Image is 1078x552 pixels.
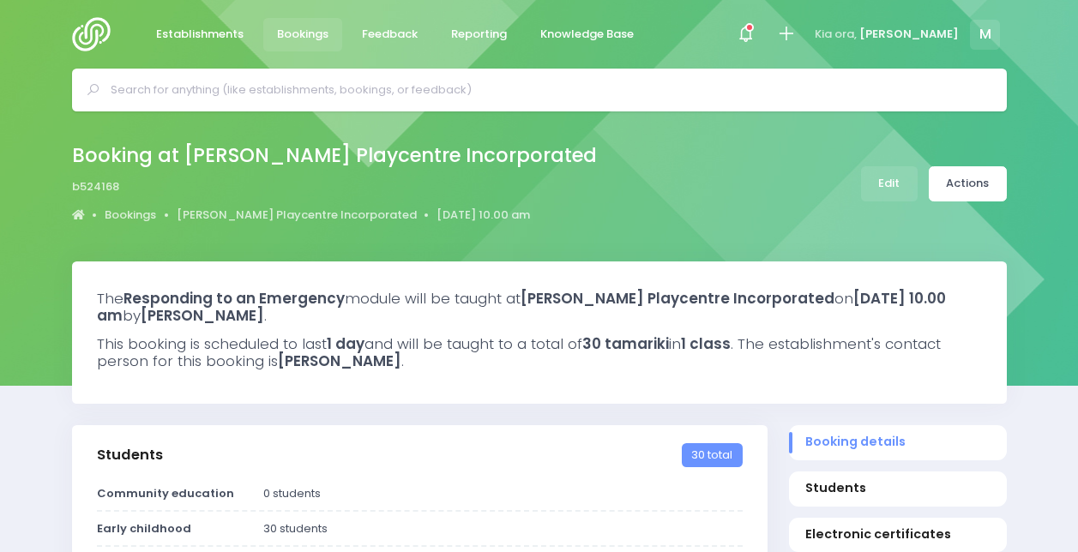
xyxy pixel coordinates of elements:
[253,520,753,537] div: 30 students
[527,18,648,51] a: Knowledge Base
[437,207,530,224] a: [DATE] 10.00 am
[805,479,990,497] span: Students
[277,26,328,43] span: Bookings
[72,17,121,51] img: Logo
[327,333,364,354] strong: 1 day
[177,207,417,224] a: [PERSON_NAME] Playcentre Incorporated
[72,144,597,167] h2: Booking at [PERSON_NAME] Playcentre Incorporated
[521,288,834,309] strong: [PERSON_NAME] Playcentre Incorporated
[970,20,1000,50] span: M
[97,290,982,325] h3: The module will be taught at on by .
[97,447,163,464] h3: Students
[123,288,345,309] strong: Responding to an Emergency
[142,18,258,51] a: Establishments
[253,485,753,502] div: 0 students
[582,333,669,354] strong: 30 tamariki
[348,18,432,51] a: Feedback
[540,26,634,43] span: Knowledge Base
[105,207,156,224] a: Bookings
[789,425,1007,460] a: Booking details
[156,26,244,43] span: Establishments
[859,26,959,43] span: [PERSON_NAME]
[789,471,1007,507] a: Students
[929,166,1007,201] a: Actions
[805,433,990,451] span: Booking details
[141,305,264,326] strong: [PERSON_NAME]
[97,335,982,370] h3: This booking is scheduled to last and will be taught to a total of in . The establishment's conta...
[97,288,946,326] strong: [DATE] 10.00 am
[437,18,521,51] a: Reporting
[263,18,343,51] a: Bookings
[72,178,119,195] span: b524168
[805,525,990,543] span: Electronic certificates
[861,166,918,201] a: Edit
[815,26,857,43] span: Kia ora,
[682,443,742,467] span: 30 total
[97,485,234,501] strong: Community education
[278,351,401,371] strong: [PERSON_NAME]
[97,520,191,537] strong: Early childhood
[681,333,731,354] strong: 1 class
[111,77,983,103] input: Search for anything (like establishments, bookings, or feedback)
[451,26,507,43] span: Reporting
[362,26,418,43] span: Feedback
